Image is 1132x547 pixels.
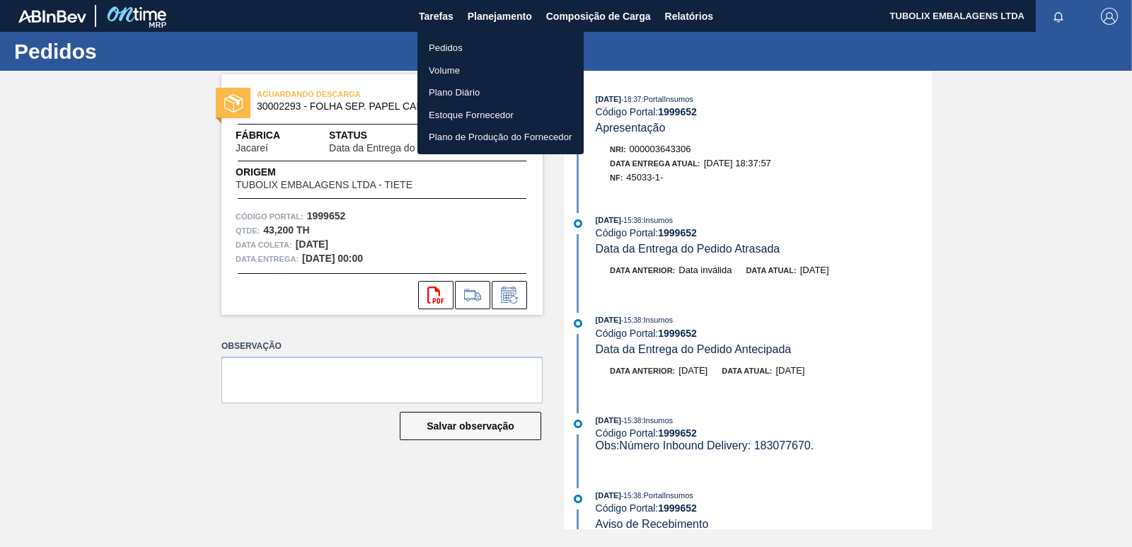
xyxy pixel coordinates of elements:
[417,126,584,149] a: Plano de Produção do Fornecedor
[417,81,584,104] a: Plano Diário
[417,37,584,59] a: Pedidos
[417,59,584,82] a: Volume
[417,104,584,127] a: Estoque Fornecedor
